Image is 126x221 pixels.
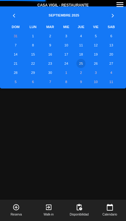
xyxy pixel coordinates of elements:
td: 20 [103,50,120,59]
td: 11 [73,41,89,50]
td: 27 [103,59,120,68]
td: 7 [41,77,59,86]
span: Calendario [103,212,117,217]
td: 9 [73,77,89,86]
th: SAB [103,22,120,31]
td: 22 [25,59,41,68]
i: exit_to_app [45,204,52,211]
td: 26 [89,59,103,68]
td: 16 [41,50,59,59]
td: 7 [6,41,25,50]
td: 1 [59,68,73,77]
td: 10 [59,41,73,50]
i: add_circle_outline [12,204,20,211]
th: DOM [6,22,25,31]
td: 19 [89,50,103,59]
td: 6 [103,31,120,41]
td: 5 [6,77,25,86]
td: 15 [25,50,41,59]
td: 31 [6,31,25,41]
td: 18 [73,50,89,59]
td: 3 [59,31,73,41]
td: 9 [41,41,59,50]
td: 21 [6,59,25,68]
td: 28 [6,68,25,77]
td: 8 [59,77,73,86]
td: 2 [73,68,89,77]
td: 10 [89,77,103,86]
td: 4 [73,31,89,41]
th: MIE [59,22,73,31]
td: 14 [6,50,25,59]
span: Reserva [11,212,22,217]
th: » [103,6,120,22]
th: « [6,6,25,22]
td: 4 [103,68,120,77]
td: 11 [103,77,120,86]
td: 24 [59,59,73,68]
td: 1 [25,31,41,41]
th: JUE [73,22,89,31]
td: 30 [41,68,59,77]
th: Septiembre 2025 [25,6,103,22]
td: 5 [89,31,103,41]
button: exit_to_appWalk-in [33,200,65,221]
span: pending_actions [75,204,83,211]
span: Walk-in [44,212,54,217]
span: Casa Vigil - Restaurante [37,2,89,9]
td: 8 [25,41,41,50]
td: 13 [103,41,120,50]
td: 3 [89,68,103,77]
th: VIE [89,22,103,31]
td: 12 [89,41,103,50]
td: 23 [41,59,59,68]
td: 2 [41,31,59,41]
i: calendar_today [106,204,114,211]
th: LUN [25,22,41,31]
th: MAR [41,22,59,31]
td: 6 [25,77,41,86]
td: 29 [25,68,41,77]
td: 25 [73,59,89,68]
td: 17 [59,50,73,59]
